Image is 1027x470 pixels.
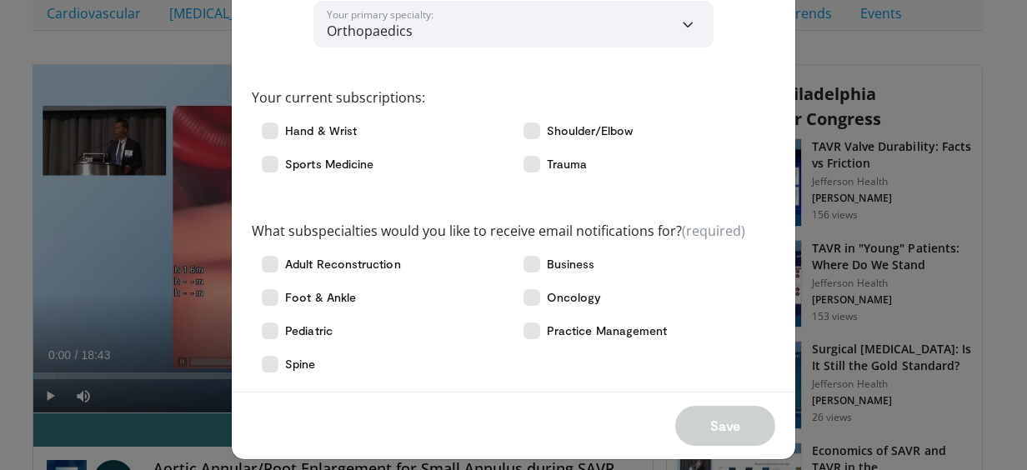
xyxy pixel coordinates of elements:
span: Hand & Wrist [285,122,357,139]
span: Pediatric [285,322,333,339]
span: Oncology [547,289,602,306]
span: Practice Management [547,322,667,339]
label: Your current subscriptions: [252,87,425,107]
span: Sports Medicine [285,156,373,172]
span: (required) [682,222,745,240]
span: Adult Reconstruction [285,256,400,272]
span: Spine [285,356,315,372]
label: What subspecialties would you like to receive email notifications for? [252,221,745,241]
span: Trauma [547,156,587,172]
span: Shoulder/Elbow [547,122,633,139]
span: Foot & Ankle [285,289,356,306]
span: Business [547,256,595,272]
